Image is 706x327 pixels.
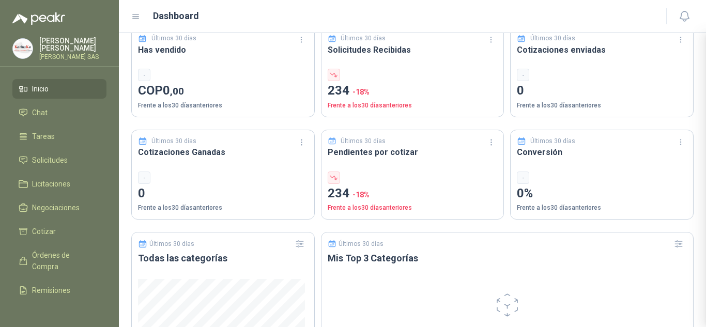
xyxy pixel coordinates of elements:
[39,54,106,60] p: [PERSON_NAME] SAS
[32,154,68,166] span: Solicitudes
[12,150,106,170] a: Solicitudes
[12,174,106,194] a: Licitaciones
[12,12,65,25] img: Logo peakr
[12,127,106,146] a: Tareas
[32,107,48,118] span: Chat
[32,250,97,272] span: Órdenes de Compra
[32,178,70,190] span: Licitaciones
[32,83,49,95] span: Inicio
[32,131,55,142] span: Tareas
[12,79,106,99] a: Inicio
[12,103,106,122] a: Chat
[32,285,70,296] span: Remisiones
[12,245,106,276] a: Órdenes de Compra
[32,226,56,237] span: Cotizar
[153,9,199,23] h1: Dashboard
[39,37,106,52] p: [PERSON_NAME] [PERSON_NAME]
[12,222,106,241] a: Cotizar
[32,202,80,213] span: Negociaciones
[12,281,106,300] a: Remisiones
[13,39,33,58] img: Company Logo
[12,198,106,217] a: Negociaciones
